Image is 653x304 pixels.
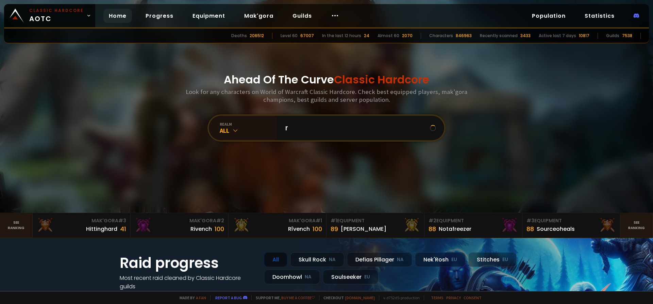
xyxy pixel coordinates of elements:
[451,256,457,263] small: EU
[322,33,361,39] div: In the last 12 hours
[579,33,589,39] div: 10817
[429,217,436,224] span: # 2
[347,252,412,267] div: Defias Pillager
[429,217,518,224] div: Equipment
[313,224,322,234] div: 100
[281,33,298,39] div: Level 60
[239,9,279,23] a: Mak'gora
[190,225,212,233] div: Rivench
[251,295,315,300] span: Support me,
[606,33,619,39] div: Guilds
[522,213,620,238] a: #3Equipment88Sourceoheals
[331,224,338,234] div: 89
[215,295,242,300] a: Report a bug
[378,33,399,39] div: Almost 60
[464,295,482,300] a: Consent
[334,72,429,87] span: Classic Hardcore
[319,295,375,300] span: Checkout
[183,88,470,103] h3: Look for any characters on World of Warcraft Classic Hardcore. Check best equipped players, mak'g...
[331,217,420,224] div: Equipment
[224,71,429,88] h1: Ahead Of The Curve
[526,217,534,224] span: # 3
[537,225,575,233] div: Sourceoheals
[520,33,531,39] div: 3433
[480,33,518,39] div: Recently scanned
[103,9,132,23] a: Home
[323,270,379,284] div: Soulseeker
[364,33,369,39] div: 24
[264,252,287,267] div: All
[579,9,620,23] a: Statistics
[220,127,277,134] div: All
[216,217,224,224] span: # 2
[468,252,517,267] div: Stitches
[622,33,632,39] div: 7538
[329,256,336,263] small: NA
[120,252,256,274] h1: Raid progress
[415,252,466,267] div: Nek'Rosh
[187,9,231,23] a: Equipment
[341,225,386,233] div: [PERSON_NAME]
[526,217,616,224] div: Equipment
[620,213,653,238] a: Seeranking
[281,116,430,140] input: Search a character...
[439,225,471,233] div: Notafreezer
[502,256,508,263] small: EU
[120,274,256,291] h4: Most recent raid cleaned by Classic Hardcore guilds
[290,252,344,267] div: Skull Rock
[175,295,206,300] span: Made by
[135,217,224,224] div: Mak'Gora
[120,224,126,234] div: 41
[118,217,126,224] span: # 3
[526,224,534,234] div: 88
[29,7,84,24] span: AOTC
[131,213,229,238] a: Mak'Gora#2Rivench100
[331,217,337,224] span: # 1
[424,213,522,238] a: #2Equipment88Notafreezer
[539,33,576,39] div: Active last 7 days
[37,217,126,224] div: Mak'Gora
[287,9,317,23] a: Guilds
[29,7,84,14] small: Classic Hardcore
[326,213,424,238] a: #1Equipment89[PERSON_NAME]
[345,295,375,300] a: [DOMAIN_NAME]
[33,213,131,238] a: Mak'Gora#3Hittinghard41
[288,225,310,233] div: Rîvench
[196,295,206,300] a: a fan
[364,274,370,281] small: EU
[379,295,420,300] span: v. d752d5 - production
[316,217,322,224] span: # 1
[220,122,277,127] div: realm
[215,224,224,234] div: 100
[429,33,453,39] div: Characters
[397,256,404,263] small: NA
[4,4,95,27] a: Classic HardcoreAOTC
[431,295,443,300] a: Terms
[140,9,179,23] a: Progress
[456,33,472,39] div: 846963
[300,33,314,39] div: 67007
[281,295,315,300] a: Buy me a coffee
[229,213,326,238] a: Mak'Gora#1Rîvench100
[250,33,264,39] div: 206512
[429,224,436,234] div: 88
[402,33,413,39] div: 2070
[233,217,322,224] div: Mak'Gora
[231,33,247,39] div: Deaths
[264,270,320,284] div: Doomhowl
[526,9,571,23] a: Population
[446,295,461,300] a: Privacy
[305,274,312,281] small: NA
[86,225,117,233] div: Hittinghard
